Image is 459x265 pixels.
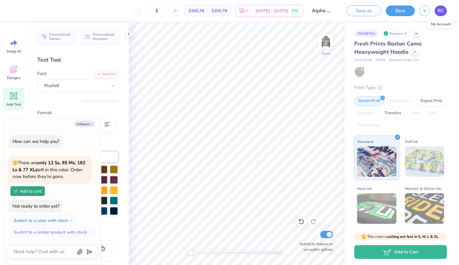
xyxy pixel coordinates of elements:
[13,160,18,166] span: 🫣
[296,241,333,252] label: Submit to feature on our public gallery.
[438,7,444,14] span: RC
[37,109,119,116] label: Format
[189,8,204,14] span: $355.78
[81,98,119,103] button: Switch to Greek Letters
[361,234,366,240] span: 🫣
[428,20,454,28] div: My Account
[49,32,72,41] span: Personalized Names
[354,109,379,118] div: Applique
[357,185,372,192] span: Neon Ink
[354,121,384,130] div: Rhinestones
[13,160,85,173] strong: only 12 Ss, 85 Ms, 182 Ls & 77 XLs
[145,5,169,16] input: – –
[188,250,194,256] div: Accessibility label
[405,193,444,224] img: Metallic & Glitter Ink
[322,51,330,56] div: Back
[81,30,119,44] button: Personalized Numbers
[387,234,439,239] strong: selling out fast in S, M, L & XL
[307,5,337,17] input: Untitled Design
[93,32,115,41] span: Personalized Numbers
[407,109,424,118] div: Vinyl
[6,102,21,107] span: Add Text
[10,216,76,225] button: Switch to a color with stock
[69,219,73,222] img: Switch to a color with stock
[357,146,396,177] img: Standard
[255,8,288,14] span: [DATE] - [DATE]
[37,30,75,44] button: Personalized Names
[14,189,18,193] img: Add to cart
[405,185,441,192] span: Metallic & Glitter Ink
[417,96,446,106] div: Digital Print
[354,84,447,91] div: Print Type
[7,49,21,54] span: Image AI
[354,245,447,259] button: Add to Cart
[10,186,45,196] button: Add to cart
[94,70,119,78] button: Add Font
[74,121,95,127] button: Collapse
[13,203,60,209] div: Not ready to order yet?
[405,146,444,177] img: Puff Ink
[381,109,405,118] div: Transfers
[357,138,373,145] span: Standard
[292,9,298,13] span: Free
[13,138,60,144] div: How can we help you?
[426,109,440,118] div: Foil
[10,227,95,237] button: Switch to a similar product with stock
[37,56,119,64] div: Text Tool
[435,5,447,16] a: RC
[357,193,396,224] img: Neon Ink
[361,234,439,239] span: This color is .
[7,75,20,80] span: Designs
[346,5,381,16] button: Save as
[37,70,46,77] label: Font
[405,138,418,145] span: Puff Ink
[211,8,227,14] span: $355.78
[386,96,415,106] div: Embroidery
[386,5,415,16] button: Save
[354,96,384,106] div: Screen Print
[13,160,85,180] span: There are left in this color. Order now before they're gone.
[88,230,92,234] img: Switch to a similar product with stock
[320,35,332,48] img: Back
